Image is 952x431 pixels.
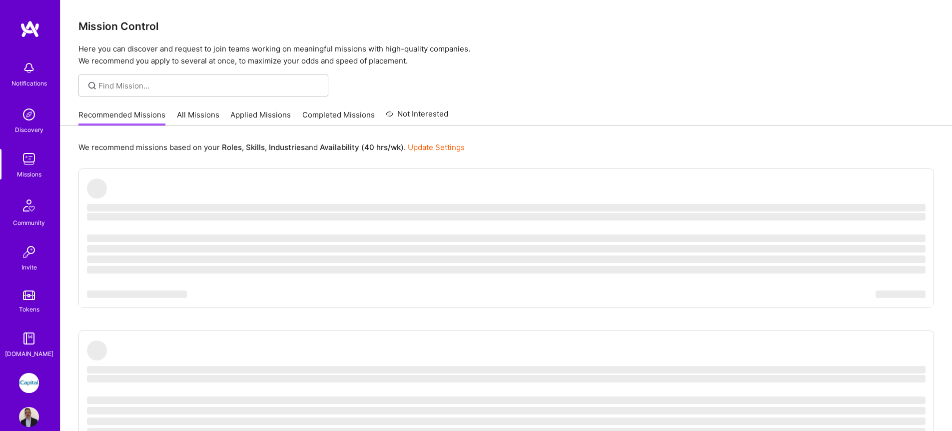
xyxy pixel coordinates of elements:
[21,262,37,272] div: Invite
[17,193,41,217] img: Community
[11,78,47,88] div: Notifications
[19,104,39,124] img: discovery
[246,142,265,152] b: Skills
[98,80,321,91] input: Find Mission...
[19,149,39,169] img: teamwork
[78,109,165,126] a: Recommended Missions
[13,217,45,228] div: Community
[17,169,41,179] div: Missions
[78,142,465,152] p: We recommend missions based on your , , and .
[386,108,448,126] a: Not Interested
[269,142,305,152] b: Industries
[320,142,404,152] b: Availability (40 hrs/wk)
[20,20,40,38] img: logo
[19,58,39,78] img: bell
[15,124,43,135] div: Discovery
[78,20,934,32] h3: Mission Control
[86,80,98,91] i: icon SearchGrey
[302,109,375,126] a: Completed Missions
[23,290,35,300] img: tokens
[5,348,53,359] div: [DOMAIN_NAME]
[230,109,291,126] a: Applied Missions
[222,142,242,152] b: Roles
[19,242,39,262] img: Invite
[78,43,934,67] p: Here you can discover and request to join teams working on meaningful missions with high-quality ...
[19,407,39,427] img: User Avatar
[408,142,465,152] a: Update Settings
[19,373,39,393] img: iCapital: Building an Alternative Investment Marketplace
[16,407,41,427] a: User Avatar
[177,109,219,126] a: All Missions
[16,373,41,393] a: iCapital: Building an Alternative Investment Marketplace
[19,304,39,314] div: Tokens
[19,328,39,348] img: guide book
